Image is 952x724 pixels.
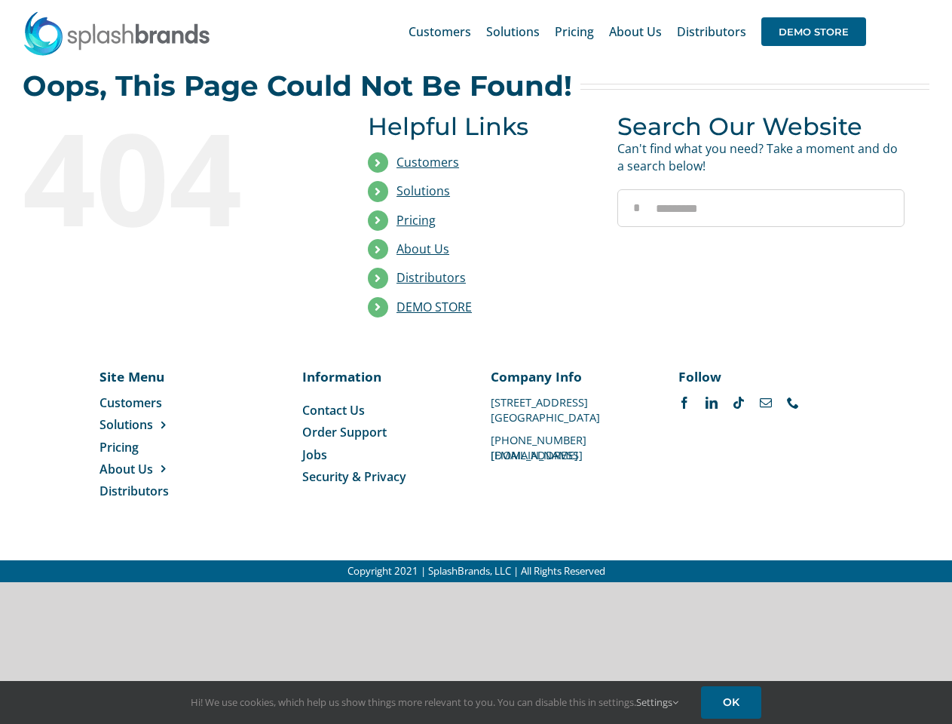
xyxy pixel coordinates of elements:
[491,367,650,385] p: Company Info
[396,154,459,170] a: Customers
[787,397,799,409] a: phone
[302,402,461,419] a: Contact Us
[99,483,201,499] a: Distributors
[99,394,162,411] span: Customers
[302,402,365,419] span: Contact Us
[409,26,471,38] span: Customers
[733,397,745,409] a: tiktok
[99,461,153,477] span: About Us
[191,695,678,709] span: Hi! We use cookies, which help us show things more relevant to you. You can disable this in setti...
[99,439,139,456] span: Pricing
[302,367,461,385] p: Information
[761,17,866,46] span: DEMO STORE
[302,468,406,485] span: Security & Privacy
[555,26,594,38] span: Pricing
[617,189,655,227] input: Search
[99,394,201,500] nav: Menu
[409,8,471,56] a: Customers
[302,402,461,486] nav: Menu
[302,446,327,463] span: Jobs
[678,397,690,409] a: facebook
[396,183,450,199] a: Solutions
[368,112,595,140] h3: Helpful Links
[701,686,761,719] a: OK
[617,189,905,227] input: Search...
[396,212,436,229] a: Pricing
[99,439,201,456] a: Pricing
[396,241,449,257] a: About Us
[706,397,718,409] a: linkedin
[99,483,169,499] span: Distributors
[617,112,905,140] h3: Search Our Website
[23,71,572,101] h2: Oops, This Page Could Not Be Found!
[555,8,594,56] a: Pricing
[396,299,472,315] a: DEMO STORE
[678,367,837,385] p: Follow
[761,8,866,56] a: DEMO STORE
[99,461,201,477] a: About Us
[677,26,746,38] span: Distributors
[302,424,461,440] a: Order Support
[99,416,201,433] a: Solutions
[302,468,461,485] a: Security & Privacy
[636,695,678,709] a: Settings
[302,446,461,463] a: Jobs
[99,394,201,411] a: Customers
[396,269,466,286] a: Distributors
[486,26,540,38] span: Solutions
[760,397,772,409] a: mail
[617,140,905,174] p: Can't find what you need? Take a moment and do a search below!
[609,26,662,38] span: About Us
[23,11,211,56] img: SplashBrands.com Logo
[409,8,866,56] nav: Main Menu
[99,367,201,385] p: Site Menu
[23,112,310,241] div: 404
[99,416,153,433] span: Solutions
[677,8,746,56] a: Distributors
[302,424,387,440] span: Order Support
